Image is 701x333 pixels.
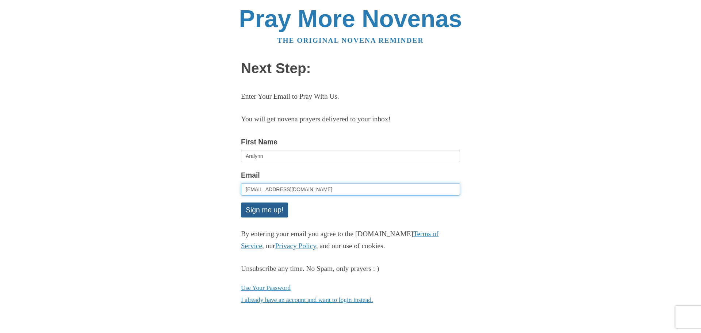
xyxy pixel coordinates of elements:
[241,113,460,125] p: You will get novena prayers delivered to your inbox!
[241,284,291,291] a: Use Your Password
[241,136,277,148] label: First Name
[239,5,462,32] a: Pray More Novenas
[277,37,424,44] a: The original novena reminder
[241,61,460,76] h1: Next Step:
[241,91,460,103] p: Enter Your Email to Pray With Us.
[241,150,460,162] input: Optional
[241,263,460,275] div: Unsubscribe any time. No Spam, only prayers : )
[241,228,460,252] p: By entering your email you agree to the [DOMAIN_NAME] , our , and our use of cookies.
[241,296,373,303] a: I already have an account and want to login instead.
[241,169,260,181] label: Email
[275,242,316,250] a: Privacy Policy
[241,203,288,217] button: Sign me up!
